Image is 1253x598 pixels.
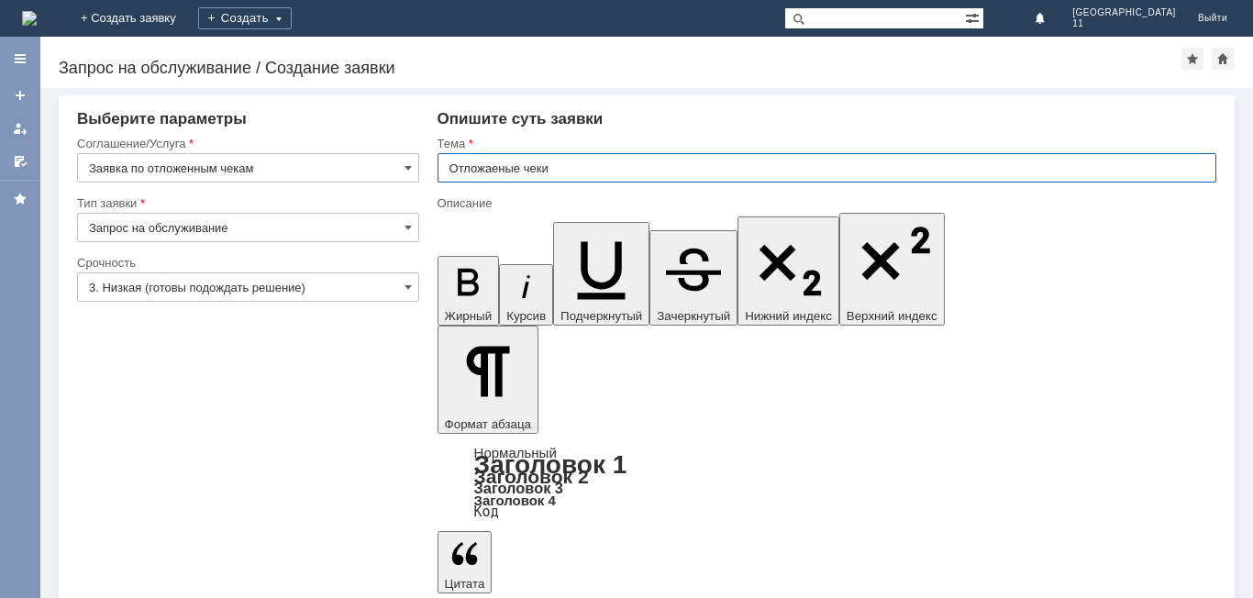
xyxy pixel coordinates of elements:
div: Описание [438,197,1213,209]
span: Верхний индекс [847,309,937,323]
div: Соглашение/Услуга [77,138,416,149]
button: Нижний индекс [737,216,839,326]
a: Заголовок 2 [474,466,589,487]
button: Верхний индекс [839,213,945,326]
span: Зачеркнутый [657,309,730,323]
span: Жирный [445,309,493,323]
div: Добавить в избранное [1181,48,1203,70]
div: Создать [198,7,292,29]
a: Заголовок 1 [474,450,627,479]
span: Формат абзаца [445,417,531,431]
span: Расширенный поиск [965,8,983,26]
a: Заголовок 3 [474,480,563,496]
div: Тема [438,138,1213,149]
a: Перейти на домашнюю страницу [22,11,37,26]
a: Мои согласования [6,147,35,176]
div: Срочность [77,257,416,269]
a: Нормальный [474,445,557,460]
a: Мои заявки [6,114,35,143]
span: Цитата [445,577,485,591]
span: Подчеркнутый [560,309,642,323]
span: [GEOGRAPHIC_DATA] [1072,7,1176,18]
div: Тип заявки [77,197,416,209]
div: Сделать домашней страницей [1212,48,1234,70]
button: Курсив [499,264,553,326]
a: Заголовок 4 [474,493,556,508]
div: Формат абзаца [438,447,1216,518]
a: Создать заявку [6,81,35,110]
button: Цитата [438,531,493,593]
span: Опишите суть заявки [438,110,604,127]
span: Выберите параметры [77,110,247,127]
div: Запрос на обслуживание / Создание заявки [59,59,1181,77]
button: Подчеркнутый [553,222,649,326]
button: Жирный [438,256,500,326]
span: 11 [1072,18,1176,29]
img: logo [22,11,37,26]
span: Курсив [506,309,546,323]
a: Код [474,504,499,520]
button: Зачеркнутый [649,230,737,326]
button: Формат абзаца [438,326,538,434]
span: Нижний индекс [745,309,832,323]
